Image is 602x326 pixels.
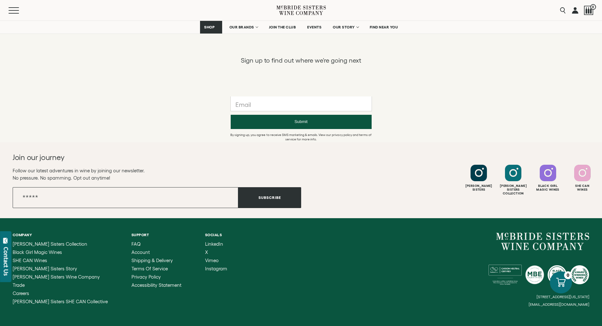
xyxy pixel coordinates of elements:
[13,274,108,280] a: McBride Sisters Wine Company
[131,242,181,247] a: FAQ
[131,266,181,271] a: Terms of Service
[204,25,215,29] span: SHOP
[3,247,9,276] div: Contact Us
[462,184,495,192] div: [PERSON_NAME] Sisters
[131,266,168,271] span: Terms of Service
[205,242,227,247] a: LinkedIn
[13,291,108,296] a: Careers
[303,21,325,34] a: EVENTS
[131,250,181,255] a: Account
[205,258,219,263] span: Vimeo
[13,291,29,296] span: Careers
[205,250,227,255] a: X
[205,249,208,255] span: X
[238,187,301,208] button: Subscribe
[333,25,355,29] span: OUR STORY
[566,184,599,192] div: She Can Wines
[566,165,599,192] a: Follow SHE CAN Wines on Instagram She CanWines
[366,21,402,34] a: FIND NEAR YOU
[370,25,398,29] span: FIND NEAR YOU
[265,21,300,34] a: JOIN THE CLUB
[13,274,100,280] span: [PERSON_NAME] Sisters Wine Company
[497,165,530,195] a: Follow McBride Sisters Collection on Instagram [PERSON_NAME] SistersCollection
[590,4,596,10] span: 0
[205,266,227,271] a: Instagram
[13,283,108,288] a: Trade
[497,184,530,195] div: [PERSON_NAME] Sisters Collection
[532,184,564,192] div: Black Girl Magic Wines
[131,283,181,288] a: Accessibility Statement
[532,165,564,192] a: Follow Black Girl Magic Wines on Instagram Black GirlMagic Wines
[225,21,262,34] a: OUR BRANDS
[13,258,108,263] a: SHE CAN Wines
[13,299,108,304] span: [PERSON_NAME] Sisters SHE CAN Collective
[13,282,25,288] span: Trade
[529,302,589,307] small: [EMAIL_ADDRESS][DOMAIN_NAME]
[131,282,181,288] span: Accessibility Statement
[13,167,301,181] p: Follow our latest adventures in wine by joining our newsletter. No pressure. No spamming. Opt out...
[537,295,589,299] small: [STREET_ADDRESS][US_STATE]
[307,25,321,29] span: EVENTS
[13,266,108,271] a: McBride Sisters Story
[200,21,222,34] a: SHOP
[564,271,572,279] div: 0
[13,241,87,247] span: [PERSON_NAME] Sisters Collection
[131,258,173,263] span: Shipping & Delivery
[13,250,108,255] a: Black Girl Magic Wines
[131,249,150,255] span: Account
[9,7,31,14] button: Mobile Menu Trigger
[13,299,108,304] a: McBride Sisters SHE CAN Collective
[205,241,223,247] span: LinkedIn
[229,25,254,29] span: OUR BRANDS
[13,152,272,163] h2: Join our journey
[496,233,589,250] a: McBride Sisters Wine Company
[131,258,181,263] a: Shipping & Delivery
[131,241,141,247] span: FAQ
[241,56,362,65] p: Sign up to find out where we're going next
[13,242,108,247] a: McBride Sisters Collection
[329,21,362,34] a: OUR STORY
[205,258,227,263] a: Vimeo
[13,266,77,271] span: [PERSON_NAME] Sisters Story
[13,187,238,208] input: Email
[13,249,62,255] span: Black Girl Magic Wines
[131,274,181,280] a: Privacy Policy
[131,274,161,280] span: Privacy Policy
[269,25,296,29] span: JOIN THE CLUB
[13,258,47,263] span: SHE CAN Wines
[462,165,495,192] a: Follow McBride Sisters on Instagram [PERSON_NAME]Sisters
